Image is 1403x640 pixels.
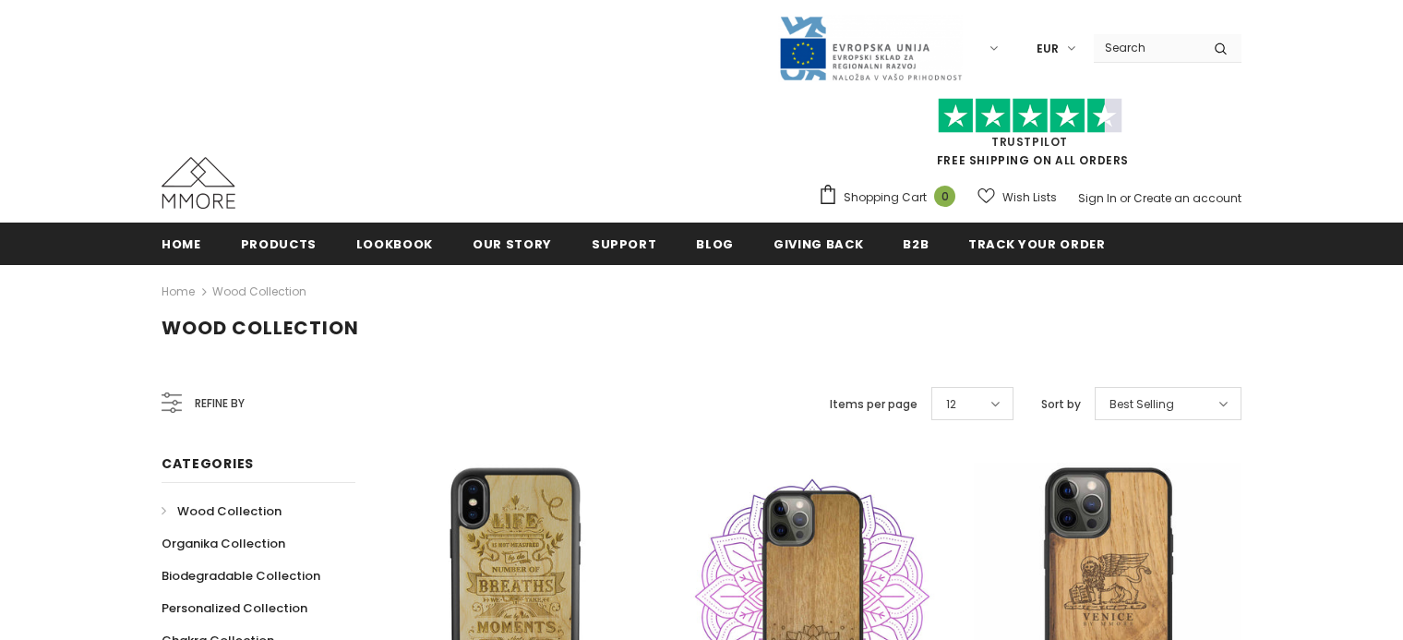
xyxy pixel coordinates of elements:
span: EUR [1037,40,1059,58]
img: MMORE Cases [162,157,235,209]
img: Javni Razpis [778,15,963,82]
label: Sort by [1041,395,1081,414]
span: FREE SHIPPING ON ALL ORDERS [818,106,1241,168]
a: Wood Collection [212,284,306,299]
span: Giving back [773,235,863,253]
span: Blog [696,235,734,253]
a: Track your order [968,223,1105,264]
img: Trust Pilot Stars [938,98,1122,134]
span: Products [241,235,317,253]
a: Our Story [473,223,552,264]
span: Wood Collection [177,502,282,520]
span: Organika Collection [162,535,285,552]
span: Home [162,235,201,253]
a: Create an account [1133,190,1241,206]
span: Biodegradable Collection [162,567,320,585]
span: Our Story [473,235,552,253]
span: Wood Collection [162,315,359,341]
label: Items per page [830,395,917,414]
span: Best Selling [1109,395,1174,414]
a: support [592,223,657,264]
a: Organika Collection [162,527,285,560]
span: Wish Lists [1002,188,1057,207]
a: Javni Razpis [778,40,963,55]
a: Giving back [773,223,863,264]
span: Categories [162,454,254,473]
span: 12 [946,395,956,414]
a: Wish Lists [977,181,1057,213]
span: Shopping Cart [844,188,927,207]
a: Trustpilot [991,134,1068,150]
a: Home [162,223,201,264]
a: Lookbook [356,223,433,264]
input: Search Site [1094,34,1200,61]
a: B2B [903,223,929,264]
a: Biodegradable Collection [162,560,320,592]
a: Sign In [1078,190,1117,206]
a: Shopping Cart 0 [818,184,965,211]
span: Lookbook [356,235,433,253]
span: Refine by [195,393,245,414]
span: support [592,235,657,253]
span: or [1120,190,1131,206]
a: Blog [696,223,734,264]
span: Personalized Collection [162,599,307,617]
span: Track your order [968,235,1105,253]
a: Personalized Collection [162,592,307,624]
a: Wood Collection [162,495,282,527]
a: Home [162,281,195,303]
span: B2B [903,235,929,253]
span: 0 [934,186,955,207]
a: Products [241,223,317,264]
